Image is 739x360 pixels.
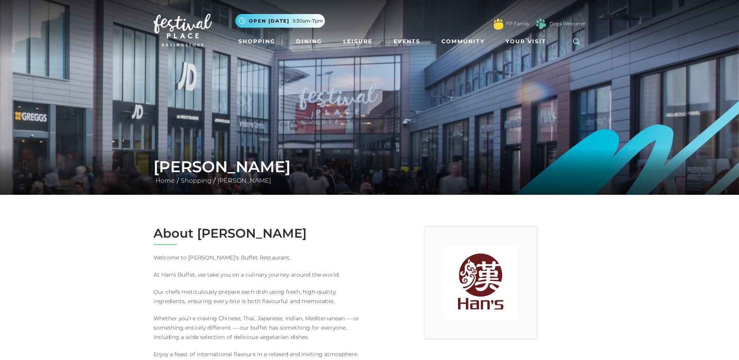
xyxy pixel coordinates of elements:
[153,177,177,184] a: Home
[153,157,586,176] h1: [PERSON_NAME]
[153,226,364,241] h2: About [PERSON_NAME]
[153,287,364,306] p: Our chefs meticulously prepare each dish using fresh, high-quality ingredients, ensuring every bi...
[293,34,325,49] a: Dining
[153,349,364,359] p: Enjoy a feast of international flavours in a relaxed and inviting atmosphere.
[503,34,553,49] a: Your Visit
[235,34,279,49] a: Shopping
[390,34,423,49] a: Events
[153,270,364,279] p: At Han's Buffet, we take you on a culinary journey around the world.
[506,37,546,46] span: Your Visit
[506,20,529,27] a: FP Family
[340,34,376,49] a: Leisure
[215,177,273,184] a: [PERSON_NAME]
[153,14,212,46] img: Festival Place Logo
[550,20,586,27] a: Dogs Welcome!
[293,18,323,25] span: 9.30am-7pm
[249,18,289,25] span: Open [DATE]
[179,177,213,184] a: Shopping
[438,34,488,49] a: Community
[153,314,364,342] p: Whether you're craving Chinese, Thai, Japanese, Indian, Mediterranean — or something entirely dif...
[148,157,592,185] div: / /
[153,253,364,262] p: Welcome to [PERSON_NAME]'s Buffet Restaurant.
[235,14,325,28] button: Open [DATE] 9.30am-7pm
